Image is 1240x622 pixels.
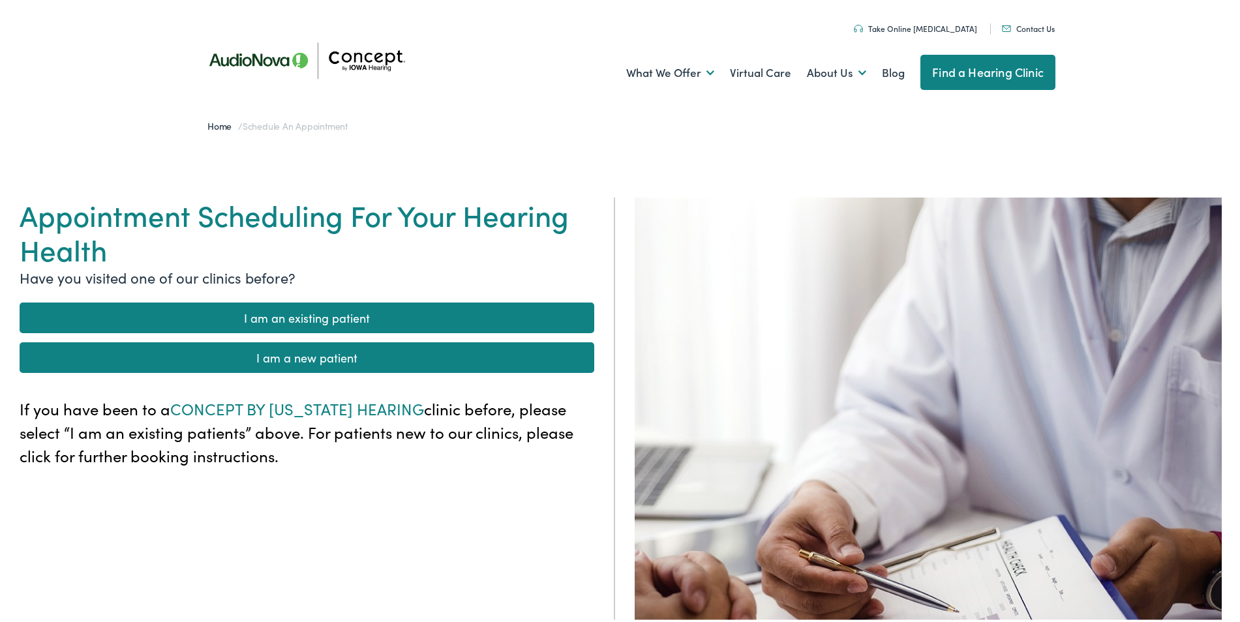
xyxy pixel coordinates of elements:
span: CONCEPT BY [US_STATE] HEARING [170,395,424,417]
a: Blog [882,46,905,95]
a: About Us [807,46,866,95]
a: Find a Hearing Clinic [920,52,1055,87]
h1: Appointment Scheduling For Your Hearing Health [20,195,594,264]
a: Home [207,117,238,130]
p: Have you visited one of our clinics before? [20,264,594,286]
a: I am an existing patient [20,300,594,331]
a: What We Offer [626,46,714,95]
a: I am a new patient [20,340,594,370]
span: / [207,117,348,130]
a: Virtual Care [730,46,791,95]
a: Contact Us [1002,20,1055,31]
a: Take Online [MEDICAL_DATA] [854,20,977,31]
span: Schedule an Appointment [243,117,348,130]
img: utility icon [1002,23,1011,29]
img: utility icon [854,22,863,30]
p: If you have been to a clinic before, please select “I am an existing patients” above. For patient... [20,394,594,465]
